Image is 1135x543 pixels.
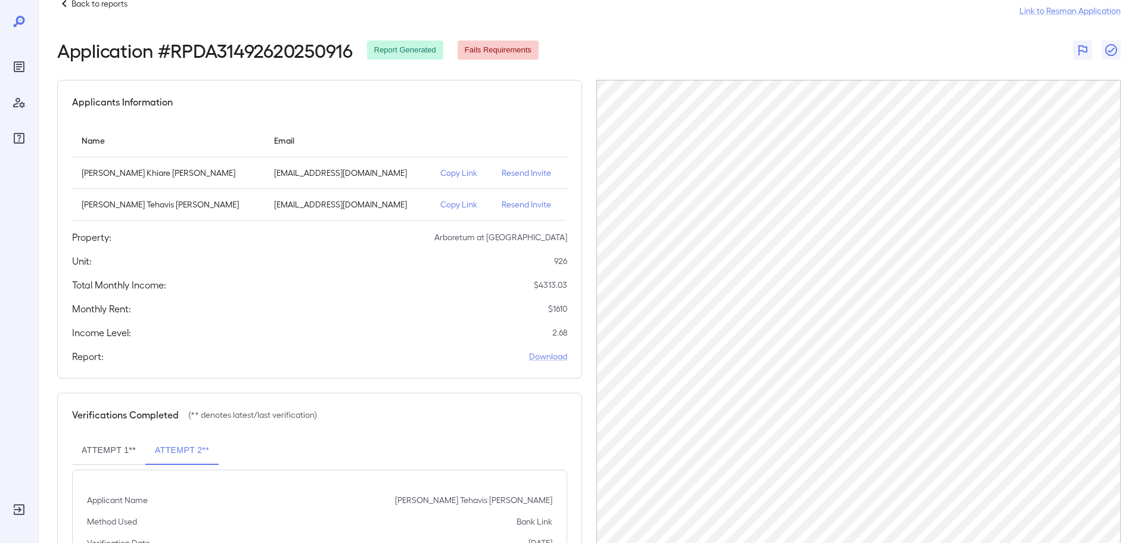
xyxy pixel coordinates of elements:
th: Name [72,123,265,157]
p: Applicant Name [87,494,148,506]
h5: Unit: [72,254,92,268]
a: Link to Resman Application [1019,5,1121,17]
p: [PERSON_NAME] Tehavis [PERSON_NAME] [82,198,255,210]
p: Bank Link [517,516,552,528]
h5: Total Monthly Income: [72,278,166,292]
p: [EMAIL_ADDRESS][DOMAIN_NAME] [274,167,421,179]
p: [PERSON_NAME] Khiare [PERSON_NAME] [82,167,255,179]
h5: Property: [72,230,111,244]
p: $ 1610 [548,303,567,315]
div: FAQ [10,129,29,148]
p: [EMAIL_ADDRESS][DOMAIN_NAME] [274,198,421,210]
p: (** denotes latest/last verification) [188,409,317,421]
span: Fails Requirements [458,45,539,56]
p: [PERSON_NAME] Tehavis [PERSON_NAME] [395,494,552,506]
p: Resend Invite [502,167,558,179]
h2: Application # RPDA31492620250916 [57,39,353,61]
p: Method Used [87,516,137,528]
button: Attempt 1** [72,436,145,465]
h5: Applicants Information [72,95,173,109]
p: Copy Link [440,167,483,179]
h5: Report: [72,349,104,364]
span: Report Generated [367,45,443,56]
p: Arboretum at [GEOGRAPHIC_DATA] [434,231,567,243]
div: Log Out [10,500,29,519]
h5: Verifications Completed [72,408,179,422]
a: Download [529,350,567,362]
th: Email [265,123,431,157]
table: simple table [72,123,567,221]
h5: Monthly Rent: [72,302,131,316]
p: $ 4313.03 [534,279,567,291]
div: Reports [10,57,29,76]
button: Flag Report [1073,41,1092,60]
h5: Income Level: [72,325,131,340]
p: Copy Link [440,198,483,210]
div: Manage Users [10,93,29,112]
button: Attempt 2** [145,436,219,465]
p: Resend Invite [502,198,558,210]
button: Close Report [1102,41,1121,60]
p: 926 [554,255,567,267]
p: 2.68 [552,327,567,339]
